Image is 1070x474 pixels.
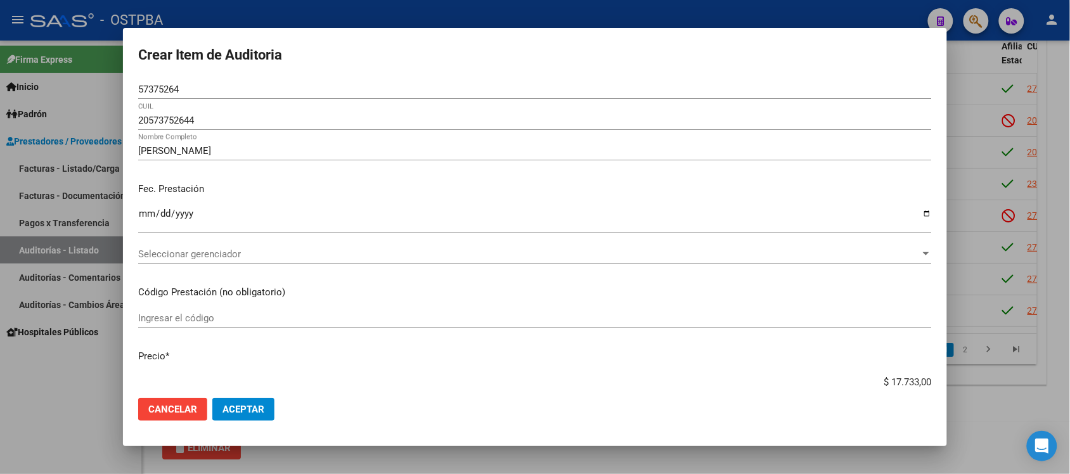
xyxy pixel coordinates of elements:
[138,349,932,364] p: Precio
[212,398,274,421] button: Aceptar
[138,248,920,260] span: Seleccionar gerenciador
[138,43,932,67] h2: Crear Item de Auditoria
[222,404,264,415] span: Aceptar
[138,398,207,421] button: Cancelar
[138,182,932,196] p: Fec. Prestación
[1027,431,1057,461] div: Open Intercom Messenger
[148,404,197,415] span: Cancelar
[138,285,932,300] p: Código Prestación (no obligatorio)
